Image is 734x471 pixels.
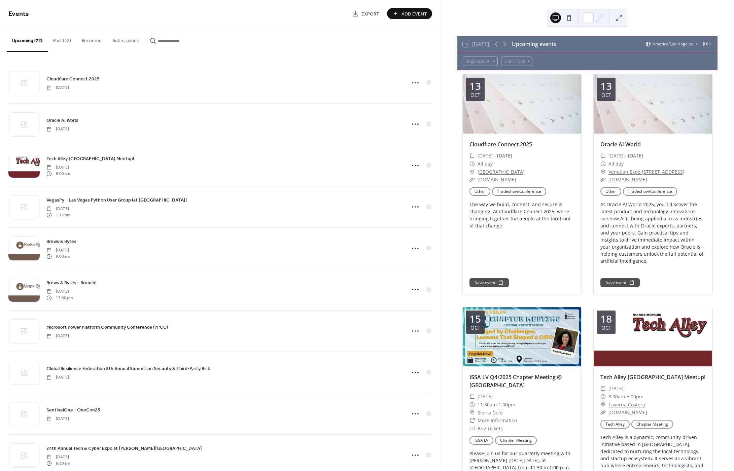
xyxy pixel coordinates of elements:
span: 8:00 am [46,171,70,177]
div: 15 [469,314,481,324]
a: [DOMAIN_NAME] [478,176,516,183]
a: 24th Annual Tech & Cyber Expo at [PERSON_NAME][GEOGRAPHIC_DATA] [46,444,202,452]
div: 13 [600,81,612,91]
span: [DATE] [46,85,69,91]
div: ​ [469,160,475,168]
a: More Information [478,417,517,424]
div: ​ [600,393,606,401]
span: 1:00pm [498,401,515,409]
span: 1:15 pm [46,212,70,218]
a: Brews & Bytes - Brunch! [46,279,97,287]
span: 12:00 pm [46,295,73,301]
div: ​ [600,385,606,393]
span: Events [8,7,29,21]
div: Oct [470,325,480,330]
span: 5:00pm [627,393,643,401]
span: [DATE] [46,126,69,132]
a: Brews & Bytes [46,238,76,245]
div: The way we build, connect, and secure is changing. At Cloudflare Connect 2025, we're bringing tog... [463,201,581,229]
div: Upcoming events [512,40,556,48]
button: Save event [600,278,640,287]
span: [DATE] [46,374,69,381]
div: ​ [469,425,475,433]
div: Please join us for our quarterly meeting with [PERSON_NAME] [DATE][DATE], at [GEOGRAPHIC_DATA] fr... [463,450,581,471]
span: [DATE] [46,206,70,212]
a: Venetian Expo [STREET_ADDRESS] [608,168,685,176]
a: Tech Alley [GEOGRAPHIC_DATA] Meetup! [46,155,134,162]
a: Oracle AI World [600,141,641,148]
span: [DATE] [46,247,70,253]
div: ​ [469,176,475,184]
button: Submissions [107,27,144,51]
div: ​ [469,393,475,401]
span: All day [608,160,624,168]
div: ​ [469,168,475,176]
span: 9:00 am [46,253,70,259]
a: VegasPy – Las Vegas Python User Group (at [GEOGRAPHIC_DATA]) [46,196,187,204]
span: VegasPy – Las Vegas Python User Group (at [GEOGRAPHIC_DATA]) [46,197,187,204]
div: ​ [600,408,606,416]
span: [DATE] [46,165,70,171]
div: ​ [600,168,606,176]
span: Brews & Bytes - Brunch! [46,280,97,287]
a: Taverna Costera [608,401,645,409]
a: [DOMAIN_NAME] [608,409,647,415]
span: SentinelOne - OneCon25 [46,407,100,414]
a: ISSA LV Q4/2025 Chapter Meeting @ [GEOGRAPHIC_DATA] [469,373,562,389]
div: ​ [469,416,475,425]
span: [DATE] [608,385,624,393]
span: Oracle AI World [46,117,78,124]
div: ​ [600,160,606,168]
span: - [497,401,498,409]
a: Tech Alley [GEOGRAPHIC_DATA] Meetup! [600,373,705,381]
span: Cloudflare Connect 2025 [46,76,100,83]
span: [DATE] [46,333,69,339]
div: ​ [600,152,606,160]
span: 9:30 am [46,460,70,466]
button: Add Event [387,8,432,19]
button: Save event [469,278,509,287]
a: Global Resilience Federation 8th Annual Summit on Security & Third-Party Risk [46,365,210,372]
button: Recurring [76,27,107,51]
div: Oct [470,93,480,98]
span: - [625,393,627,401]
a: SentinelOne - OneCon25 [46,406,100,414]
span: Microsoft Power Platform Community Conference (PPCC) [46,324,168,331]
span: Add Event [401,10,427,17]
a: Microsoft Power Platform Community Conference (PPCC) [46,323,168,331]
a: [DOMAIN_NAME] [608,176,647,183]
a: [GEOGRAPHIC_DATA] [478,168,525,176]
div: 13 [469,81,481,91]
a: Cloudflare Connect 2025 [469,141,532,148]
button: Past (52) [48,27,76,51]
div: ​ [469,401,475,409]
a: Oracle AI World [46,116,78,124]
div: At Oracle AI World 2025, you’ll discover the latest product and technology innovations, see how A... [594,201,712,264]
span: [DATE] [46,416,69,422]
a: Buy Tickets [478,425,503,432]
span: All day [478,160,493,168]
div: ​ [469,409,475,417]
span: 11:30am [478,401,497,409]
span: Export [361,10,379,17]
div: ​ [600,176,606,184]
div: 18 [600,314,612,324]
span: [DATE] [46,454,70,460]
div: Oct [601,93,611,98]
span: America/Los_Angeles [653,42,693,46]
span: 8:00am [608,393,625,401]
span: Sierra Gold [478,409,503,417]
span: [DATE] - [DATE] [478,152,512,160]
span: [DATE] [478,393,493,401]
a: Export [347,8,384,19]
div: Oct [601,325,611,330]
span: [DATE] [46,289,73,295]
button: Upcoming (22) [7,27,48,52]
a: Cloudflare Connect 2025 [46,75,100,83]
span: [DATE] - [DATE] [608,152,643,160]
